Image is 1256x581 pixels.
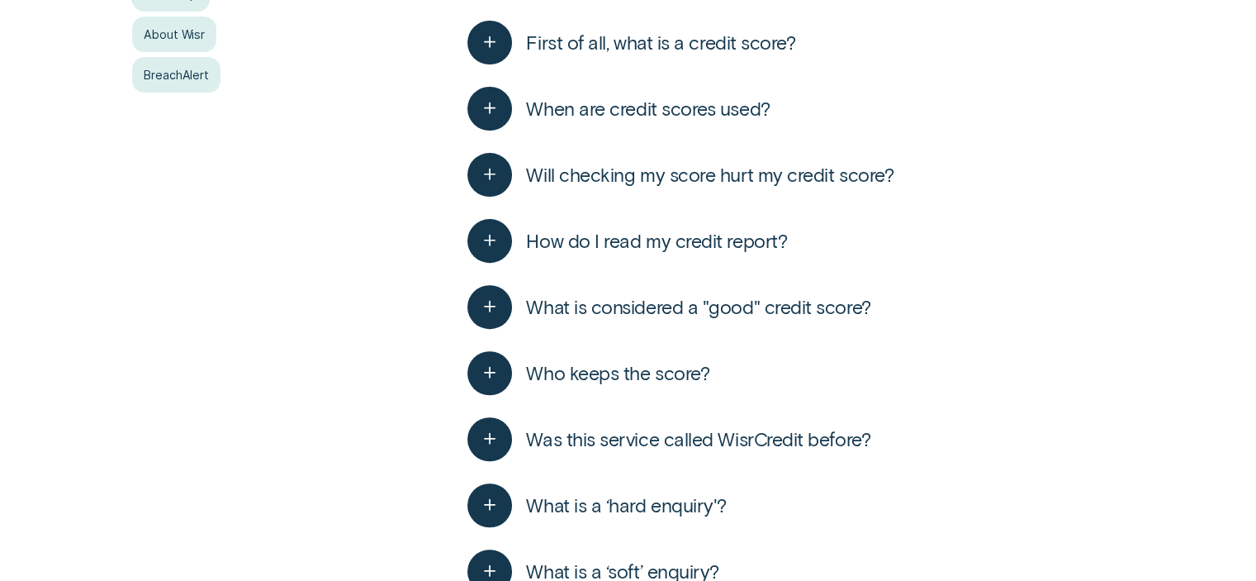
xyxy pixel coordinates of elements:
[467,417,870,461] button: Was this service called WisrCredit before?
[526,295,870,319] span: What is considered a "good" credit score?
[467,21,795,64] button: First of all, what is a credit score?
[467,483,727,527] button: What is a ‘hard enquiry'?
[526,163,893,187] span: Will checking my score hurt my credit score?
[467,153,893,197] button: Will checking my score hurt my credit score?
[132,57,220,93] a: BreachAlert
[526,427,870,451] span: Was this service called WisrCredit before?
[132,17,216,52] a: About Wisr
[526,361,709,385] span: Who keeps the score?
[526,31,795,55] span: First of all, what is a credit score?
[526,229,787,253] span: How do I read my credit report?
[467,285,870,329] button: What is considered a "good" credit score?
[467,351,709,395] button: Who keeps the score?
[526,97,770,121] span: When are credit scores used?
[467,87,770,131] button: When are credit scores used?
[467,219,787,263] button: How do I read my credit report?
[526,493,726,517] span: What is a ‘hard enquiry'?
